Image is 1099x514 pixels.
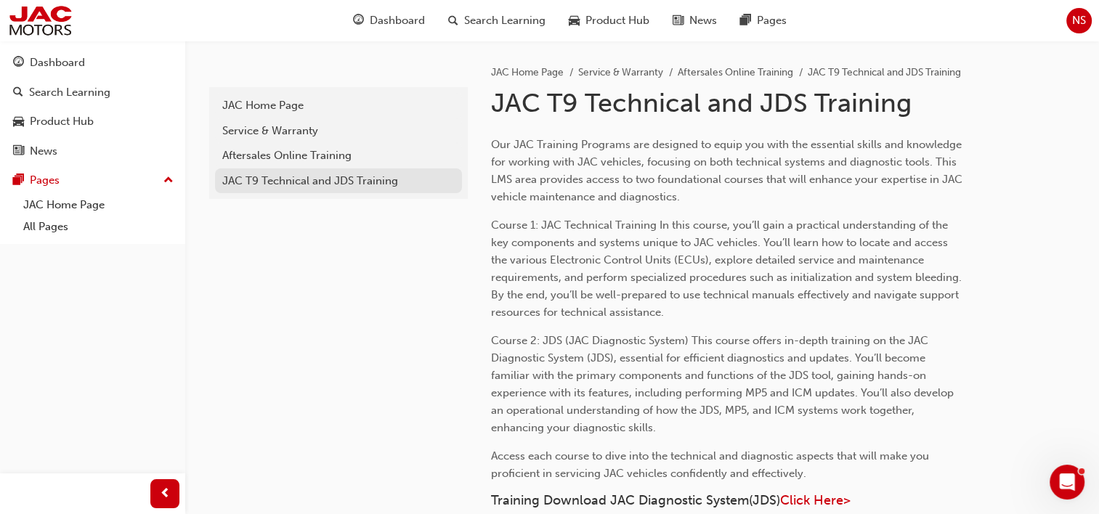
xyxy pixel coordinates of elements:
[6,108,179,135] a: Product Hub
[569,12,580,30] span: car-icon
[160,485,171,503] span: prev-icon
[215,168,462,194] a: JAC T9 Technical and JDS Training
[491,449,932,480] span: Access each course to dive into the technical and diagnostic aspects that will make you proficien...
[585,12,649,29] span: Product Hub
[222,97,455,114] div: JAC Home Page
[30,172,60,189] div: Pages
[13,145,24,158] span: news-icon
[13,57,24,70] span: guage-icon
[448,12,458,30] span: search-icon
[491,492,780,508] span: Training Download JAC Diagnostic System(JDS)
[661,6,729,36] a: news-iconNews
[491,219,965,319] span: Course 1: JAC Technical Training In this course, you’ll gain a practical understanding of the key...
[780,492,851,508] a: Click Here>
[689,12,717,29] span: News
[13,86,23,99] span: search-icon
[341,6,437,36] a: guage-iconDashboard
[29,84,110,101] div: Search Learning
[13,174,24,187] span: pages-icon
[6,46,179,167] button: DashboardSearch LearningProduct HubNews
[6,138,179,165] a: News
[13,115,24,128] span: car-icon
[673,12,684,30] span: news-icon
[1072,12,1086,29] span: NS
[30,143,57,160] div: News
[163,171,174,190] span: up-icon
[491,138,965,203] span: Our JAC Training Programs are designed to equip you with the essential skills and knowledge for w...
[30,54,85,71] div: Dashboard
[222,147,455,164] div: Aftersales Online Training
[491,334,957,434] span: Course 2: JDS (JAC Diagnostic System) This course offers in-depth training on the JAC Diagnostic ...
[740,12,751,30] span: pages-icon
[578,66,663,78] a: Service & Warranty
[222,173,455,189] div: JAC T9 Technical and JDS Training
[678,66,793,78] a: Aftersales Online Training
[7,4,73,37] img: jac-portal
[437,6,557,36] a: search-iconSearch Learning
[17,194,179,216] a: JAC Home Page
[6,167,179,194] button: Pages
[215,143,462,168] a: Aftersales Online Training
[1066,8,1092,33] button: NS
[370,12,425,29] span: Dashboard
[6,79,179,106] a: Search Learning
[464,12,546,29] span: Search Learning
[808,65,961,81] li: JAC T9 Technical and JDS Training
[6,49,179,76] a: Dashboard
[757,12,787,29] span: Pages
[353,12,364,30] span: guage-icon
[215,93,462,118] a: JAC Home Page
[30,113,94,130] div: Product Hub
[17,216,179,238] a: All Pages
[491,66,564,78] a: JAC Home Page
[557,6,661,36] a: car-iconProduct Hub
[491,87,968,119] h1: JAC T9 Technical and JDS Training
[1050,465,1084,499] iframe: Intercom live chat
[729,6,798,36] a: pages-iconPages
[215,118,462,144] a: Service & Warranty
[222,123,455,139] div: Service & Warranty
